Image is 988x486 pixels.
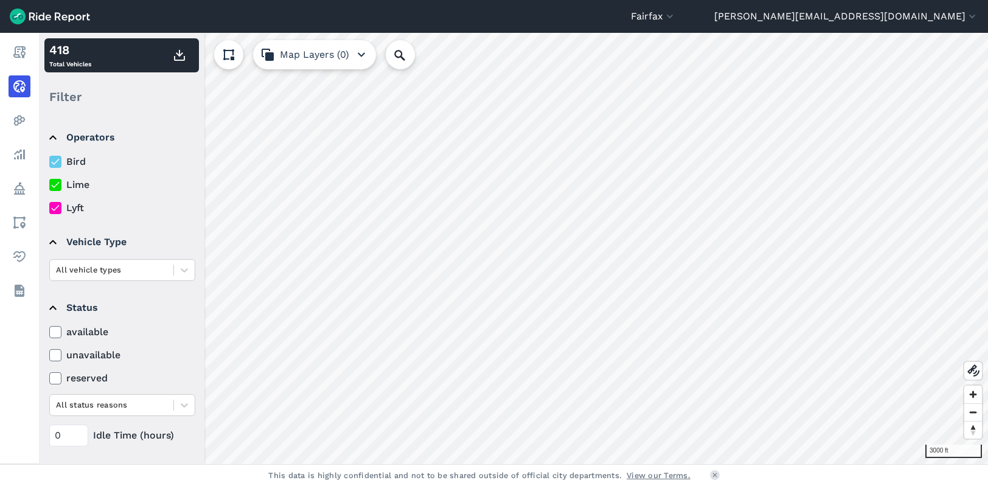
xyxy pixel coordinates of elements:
[9,246,30,268] a: Health
[49,120,193,154] summary: Operators
[49,154,195,169] label: Bird
[49,325,195,339] label: available
[9,109,30,131] a: Heatmaps
[9,75,30,97] a: Realtime
[964,421,982,439] button: Reset bearing to north
[49,201,195,215] label: Lyft
[44,78,199,116] div: Filter
[10,9,90,24] img: Ride Report
[9,212,30,234] a: Areas
[49,178,195,192] label: Lime
[49,348,195,363] label: unavailable
[386,40,434,69] input: Search Location or Vehicles
[925,445,982,458] div: 3000 ft
[9,41,30,63] a: Report
[253,40,376,69] button: Map Layers (0)
[9,178,30,200] a: Policy
[49,41,91,59] div: 418
[714,9,978,24] button: [PERSON_NAME][EMAIL_ADDRESS][DOMAIN_NAME]
[964,403,982,421] button: Zoom out
[49,225,193,259] summary: Vehicle Type
[627,470,691,481] a: View our Terms.
[964,386,982,403] button: Zoom in
[49,291,193,325] summary: Status
[49,425,195,446] div: Idle Time (hours)
[631,9,676,24] button: Fairfax
[49,41,91,70] div: Total Vehicles
[9,280,30,302] a: Datasets
[39,33,988,464] canvas: Map
[49,371,195,386] label: reserved
[9,144,30,165] a: Analyze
